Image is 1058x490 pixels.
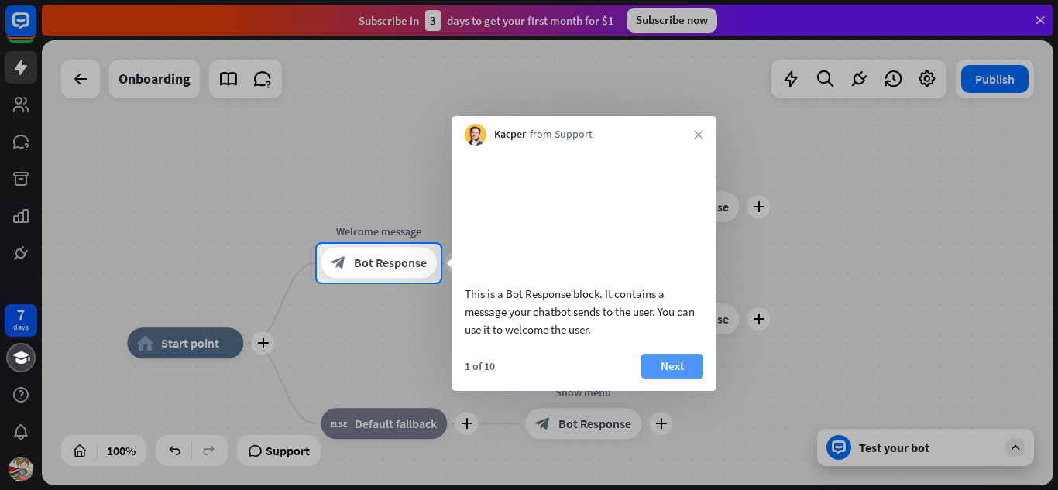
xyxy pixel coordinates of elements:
div: This is a Bot Response block. It contains a message your chatbot sends to the user. You can use i... [465,285,703,338]
button: Next [641,354,703,379]
span: Kacper [494,127,526,142]
button: Open LiveChat chat widget [12,6,59,53]
i: block_bot_response [331,255,346,271]
i: close [694,130,703,139]
div: 1 of 10 [465,359,495,373]
span: Bot Response [354,255,427,271]
span: from Support [530,127,593,142]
